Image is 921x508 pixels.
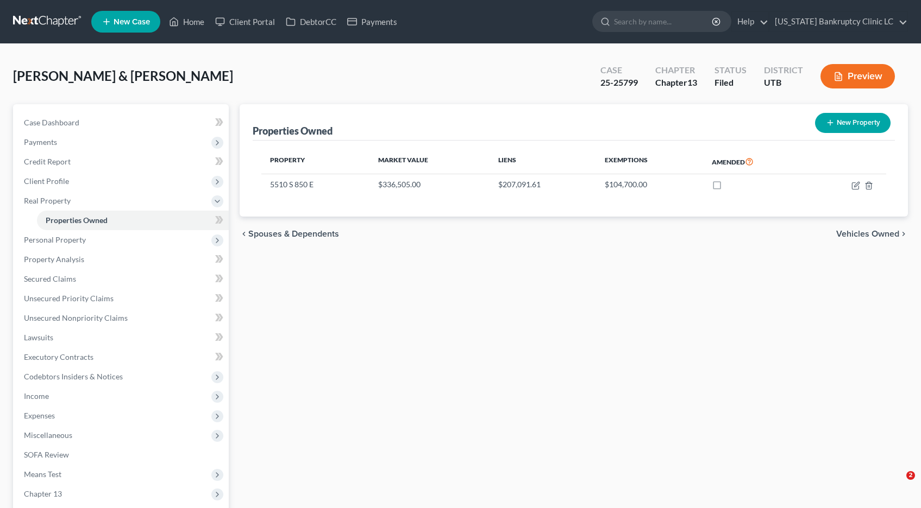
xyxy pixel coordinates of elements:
span: Income [24,391,49,401]
input: Search by name... [614,11,713,31]
td: $207,091.61 [490,174,596,195]
a: Unsecured Nonpriority Claims [15,308,229,328]
a: Case Dashboard [15,113,229,132]
span: Secured Claims [24,274,76,283]
th: Market Value [369,149,490,174]
span: Payments [24,137,57,147]
span: Case Dashboard [24,118,79,127]
button: Preview [820,64,895,88]
div: District [764,64,803,77]
span: Means Test [24,469,61,479]
a: Credit Report [15,152,229,172]
a: Secured Claims [15,269,229,289]
span: Unsecured Priority Claims [24,294,114,303]
a: Properties Owned [37,211,229,230]
div: Case [600,64,638,77]
iframe: Intercom live chat [884,471,910,497]
span: Vehicles Owned [836,230,899,238]
span: Properties Owned [46,215,108,225]
span: Chapter 13 [24,489,62,498]
span: Personal Property [24,235,86,244]
a: Lawsuits [15,328,229,347]
i: chevron_left [240,230,248,238]
a: SOFA Review [15,445,229,465]
button: Vehicles Owned chevron_right [836,230,908,238]
th: Liens [490,149,596,174]
a: Payments [342,12,403,31]
button: chevron_left Spouses & Dependents [240,230,339,238]
th: Property [261,149,369,174]
div: UTB [764,77,803,89]
div: Chapter [655,77,697,89]
span: Miscellaneous [24,430,72,440]
span: Codebtors Insiders & Notices [24,372,123,381]
a: Home [164,12,210,31]
span: 2 [906,471,915,480]
div: Properties Owned [253,124,333,137]
span: SOFA Review [24,450,69,459]
span: Expenses [24,411,55,420]
td: $336,505.00 [369,174,490,195]
div: Chapter [655,64,697,77]
a: Executory Contracts [15,347,229,367]
span: Client Profile [24,176,69,186]
button: New Property [815,113,891,133]
span: Real Property [24,196,71,205]
span: Credit Report [24,157,71,166]
th: Amended [703,149,809,174]
a: Help [732,12,768,31]
span: Executory Contracts [24,352,93,361]
span: Spouses & Dependents [248,230,339,238]
span: Unsecured Nonpriority Claims [24,313,128,322]
span: 13 [687,77,697,87]
div: Status [715,64,747,77]
span: New Case [114,18,150,26]
a: Client Portal [210,12,280,31]
div: 25-25799 [600,77,638,89]
span: Lawsuits [24,333,53,342]
span: Property Analysis [24,255,84,264]
a: [US_STATE] Bankruptcy Clinic LC [769,12,907,31]
td: $104,700.00 [596,174,704,195]
span: [PERSON_NAME] & [PERSON_NAME] [13,68,233,84]
a: DebtorCC [280,12,342,31]
a: Unsecured Priority Claims [15,289,229,308]
div: Filed [715,77,747,89]
th: Exemptions [596,149,704,174]
td: 5510 S 850 E [261,174,369,195]
i: chevron_right [899,230,908,238]
a: Property Analysis [15,250,229,269]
